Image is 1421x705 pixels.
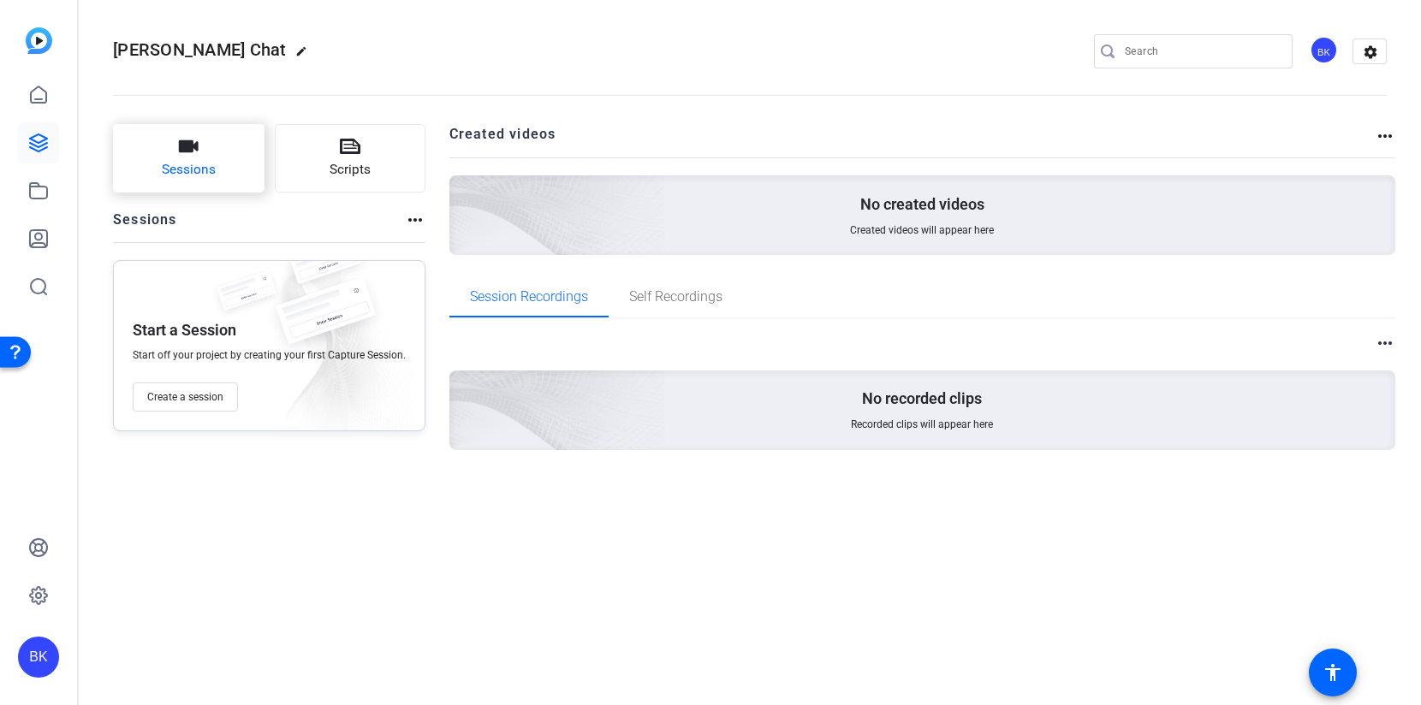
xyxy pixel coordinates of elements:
[113,124,265,193] button: Sessions
[275,124,426,193] button: Scripts
[113,210,177,242] h2: Sessions
[860,194,984,215] p: No created videos
[258,201,666,572] img: embarkstudio-empty-session.png
[250,256,416,439] img: embarkstudio-empty-session.png
[278,235,372,298] img: fake-session.png
[133,348,406,362] span: Start off your project by creating your first Capture Session.
[330,160,371,180] span: Scripts
[162,160,216,180] span: Sessions
[629,290,722,304] span: Self Recordings
[851,418,993,431] span: Recorded clips will appear here
[1375,333,1395,353] mat-icon: more_horiz
[862,388,982,409] p: No recorded clips
[208,271,285,322] img: fake-session.png
[1310,36,1338,64] div: BK
[133,382,238,412] button: Create a session
[26,27,52,54] img: blue-gradient.svg
[1375,126,1395,146] mat-icon: more_horiz
[1353,39,1388,65] mat-icon: settings
[1125,41,1279,62] input: Search
[133,320,236,341] p: Start a Session
[261,278,389,363] img: fake-session.png
[295,45,316,66] mat-icon: edit
[147,390,223,404] span: Create a session
[1310,36,1340,66] ngx-avatar: Brittany Kerfoot
[18,637,59,678] div: BK
[113,39,287,60] span: [PERSON_NAME] Chat
[449,124,1376,157] h2: Created videos
[258,6,666,377] img: Creted videos background
[405,210,425,230] mat-icon: more_horiz
[470,290,588,304] span: Session Recordings
[1323,662,1343,683] mat-icon: accessibility
[850,223,994,237] span: Created videos will appear here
